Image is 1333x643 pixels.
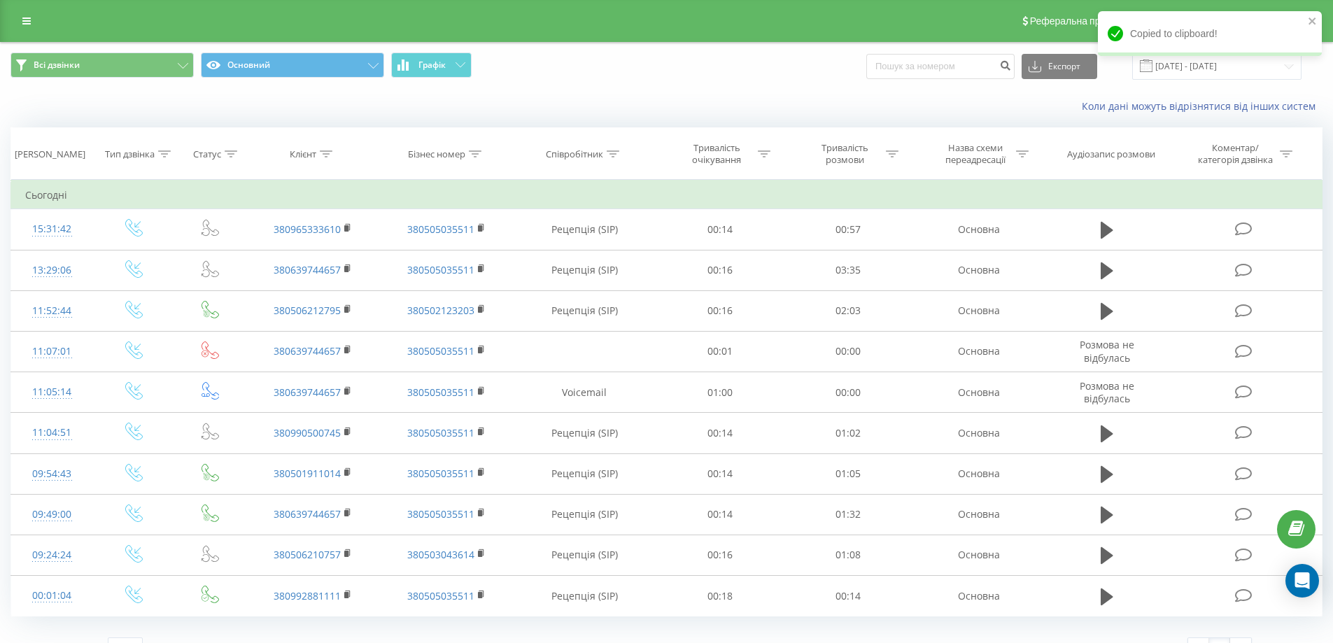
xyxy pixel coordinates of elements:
a: 380990500745 [274,426,341,439]
td: 00:14 [784,576,912,616]
a: 380506210757 [274,548,341,561]
td: Основна [912,250,1045,290]
td: 01:02 [784,413,912,453]
a: 380503043614 [407,548,474,561]
td: 00:01 [656,331,784,372]
td: Рецепція (SIP) [513,453,656,494]
a: 380505035511 [407,507,474,521]
input: Пошук за номером [866,54,1015,79]
div: Тривалість розмови [807,142,882,166]
span: Графік [418,60,446,70]
div: Open Intercom Messenger [1285,564,1319,598]
span: Розмова не відбулась [1080,338,1134,364]
div: 11:04:51 [25,419,79,446]
a: 380505035511 [407,263,474,276]
div: 09:49:00 [25,501,79,528]
td: 01:32 [784,494,912,535]
a: 380505035511 [407,222,474,236]
td: Основна [912,209,1045,250]
a: 380506212795 [274,304,341,317]
td: 01:00 [656,372,784,413]
td: 01:05 [784,453,912,494]
td: 03:35 [784,250,912,290]
div: 00:01:04 [25,582,79,609]
div: 09:54:43 [25,460,79,488]
div: 11:05:14 [25,379,79,406]
a: 380505035511 [407,344,474,358]
td: 02:03 [784,290,912,331]
td: Рецепція (SIP) [513,576,656,616]
td: 00:16 [656,290,784,331]
div: Клієнт [290,148,316,160]
div: 15:31:42 [25,215,79,243]
td: 01:08 [784,535,912,575]
div: Коментар/категорія дзвінка [1194,142,1276,166]
a: 380965333610 [274,222,341,236]
td: Рецепція (SIP) [513,209,656,250]
td: Рецепція (SIP) [513,290,656,331]
td: 00:14 [656,413,784,453]
div: Назва схеми переадресації [938,142,1013,166]
a: 380639744657 [274,263,341,276]
a: 380505035511 [407,386,474,399]
div: Аудіозапис розмови [1067,148,1155,160]
button: Основний [201,52,384,78]
td: 00:00 [784,331,912,372]
td: Рецепція (SIP) [513,494,656,535]
td: 00:16 [656,250,784,290]
td: Основна [912,331,1045,372]
td: Основна [912,372,1045,413]
div: 09:24:24 [25,542,79,569]
td: Сьогодні [11,181,1323,209]
button: Графік [391,52,472,78]
td: Основна [912,413,1045,453]
button: Експорт [1022,54,1097,79]
td: Основна [912,494,1045,535]
a: 380639744657 [274,507,341,521]
span: Розмова не відбулась [1080,379,1134,405]
td: 00:18 [656,576,784,616]
td: 00:00 [784,372,912,413]
td: 00:16 [656,535,784,575]
a: 380505035511 [407,589,474,602]
a: 380505035511 [407,467,474,480]
td: 00:57 [784,209,912,250]
td: Основна [912,576,1045,616]
div: 11:07:01 [25,338,79,365]
td: Основна [912,290,1045,331]
div: Copied to clipboard! [1098,11,1322,56]
div: Тип дзвінка [105,148,155,160]
td: Voicemail [513,372,656,413]
td: 00:14 [656,209,784,250]
td: Рецепція (SIP) [513,535,656,575]
a: 380501911014 [274,467,341,480]
span: Реферальна програма [1030,15,1133,27]
td: Рецепція (SIP) [513,413,656,453]
td: Основна [912,453,1045,494]
div: 11:52:44 [25,297,79,325]
div: Бізнес номер [408,148,465,160]
a: Коли дані можуть відрізнятися вiд інших систем [1082,99,1323,113]
span: Всі дзвінки [34,59,80,71]
div: Тривалість очікування [679,142,754,166]
div: 13:29:06 [25,257,79,284]
td: 00:14 [656,494,784,535]
a: 380992881111 [274,589,341,602]
a: 380639744657 [274,344,341,358]
td: 00:14 [656,453,784,494]
a: 380639744657 [274,386,341,399]
a: 380502123203 [407,304,474,317]
div: Співробітник [546,148,603,160]
td: Рецепція (SIP) [513,250,656,290]
a: 380505035511 [407,426,474,439]
button: close [1308,15,1318,29]
td: Основна [912,535,1045,575]
button: Всі дзвінки [10,52,194,78]
div: Статус [193,148,221,160]
div: [PERSON_NAME] [15,148,85,160]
